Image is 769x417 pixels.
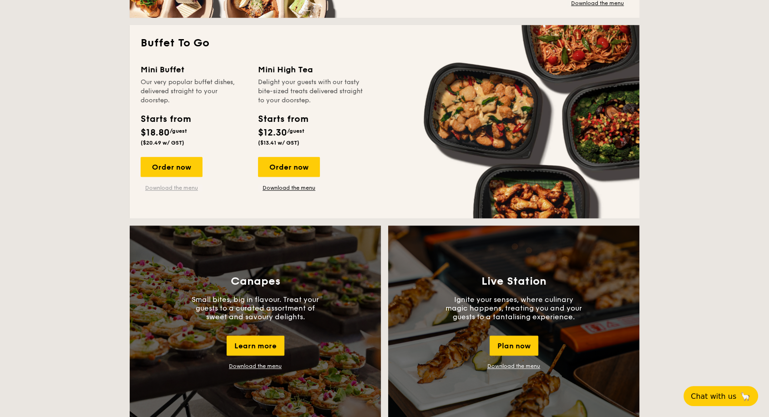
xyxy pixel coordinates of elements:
div: Mini Buffet [141,63,247,76]
div: Delight your guests with our tasty bite-sized treats delivered straight to your doorstep. [258,78,364,105]
span: Chat with us [691,392,736,401]
span: $12.30 [258,127,287,138]
span: ($13.41 w/ GST) [258,140,299,146]
p: Small bites, big in flavour. Treat your guests to a curated assortment of sweet and savoury delig... [187,295,324,321]
a: Download the menu [141,184,202,191]
div: Learn more [227,336,284,356]
button: Chat with us🦙 [683,386,758,406]
div: Our very popular buffet dishes, delivered straight to your doorstep. [141,78,247,105]
div: Order now [141,157,202,177]
div: Order now [258,157,320,177]
a: Download the menu [258,184,320,191]
div: Starts from [258,112,308,126]
p: Ignite your senses, where culinary magic happens, treating you and your guests to a tantalising e... [445,295,582,321]
span: $18.80 [141,127,170,138]
a: Download the menu [229,363,282,369]
span: ($20.49 w/ GST) [141,140,184,146]
span: /guest [287,128,304,134]
h3: Live Station [481,275,546,288]
div: Starts from [141,112,190,126]
a: Download the menu [487,363,540,369]
h2: Buffet To Go [141,36,628,50]
div: Plan now [490,336,538,356]
span: /guest [170,128,187,134]
div: Mini High Tea [258,63,364,76]
h3: Canapes [231,275,280,288]
span: 🦙 [740,391,751,402]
